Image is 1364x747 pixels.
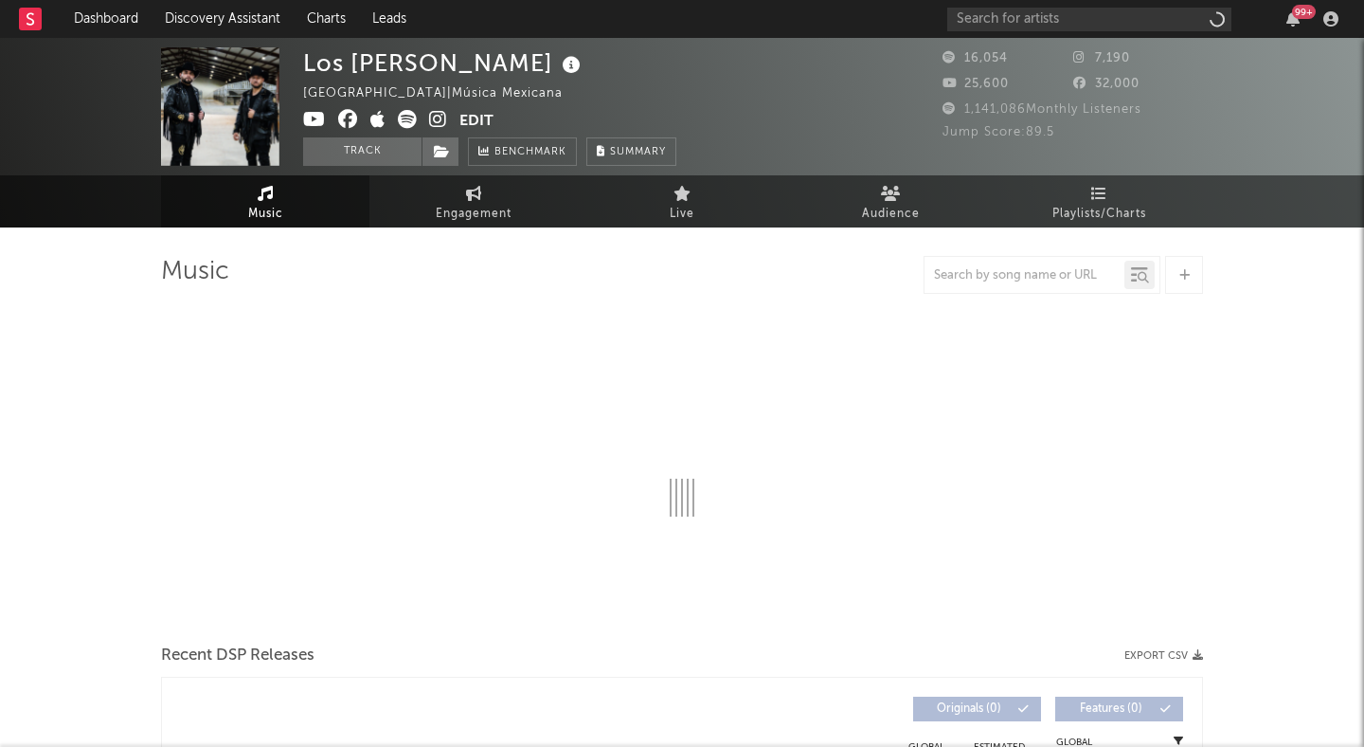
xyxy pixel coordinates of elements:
span: Recent DSP Releases [161,645,314,667]
a: Playlists/Charts [995,175,1203,228]
a: Live [578,175,786,228]
a: Audience [786,175,995,228]
span: 32,000 [1073,78,1140,90]
span: Music [248,203,283,226]
span: 25,600 [942,78,1009,90]
button: Track [303,137,422,166]
button: Features(0) [1055,697,1183,721]
div: Los [PERSON_NAME] [303,47,585,79]
span: Summary [610,147,666,157]
button: Summary [586,137,676,166]
span: 7,190 [1073,52,1130,64]
a: Music [161,175,369,228]
button: Originals(0) [913,697,1041,721]
span: Engagement [436,203,511,226]
span: Audience [862,203,920,226]
button: 99+ [1286,11,1300,27]
div: [GEOGRAPHIC_DATA] | Música Mexicana [303,82,584,105]
input: Search by song name or URL [924,268,1124,283]
span: 1,141,086 Monthly Listeners [942,103,1141,116]
span: Originals ( 0 ) [925,703,1013,715]
span: Live [670,203,694,226]
a: Benchmark [468,137,577,166]
a: Engagement [369,175,578,228]
input: Search for artists [947,8,1231,31]
span: 16,054 [942,52,1008,64]
span: Features ( 0 ) [1068,703,1155,715]
div: 99 + [1292,5,1316,19]
span: Benchmark [494,141,566,164]
button: Export CSV [1124,650,1203,662]
span: Playlists/Charts [1052,203,1146,226]
span: Jump Score: 89.5 [942,126,1054,138]
button: Edit [459,110,494,134]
